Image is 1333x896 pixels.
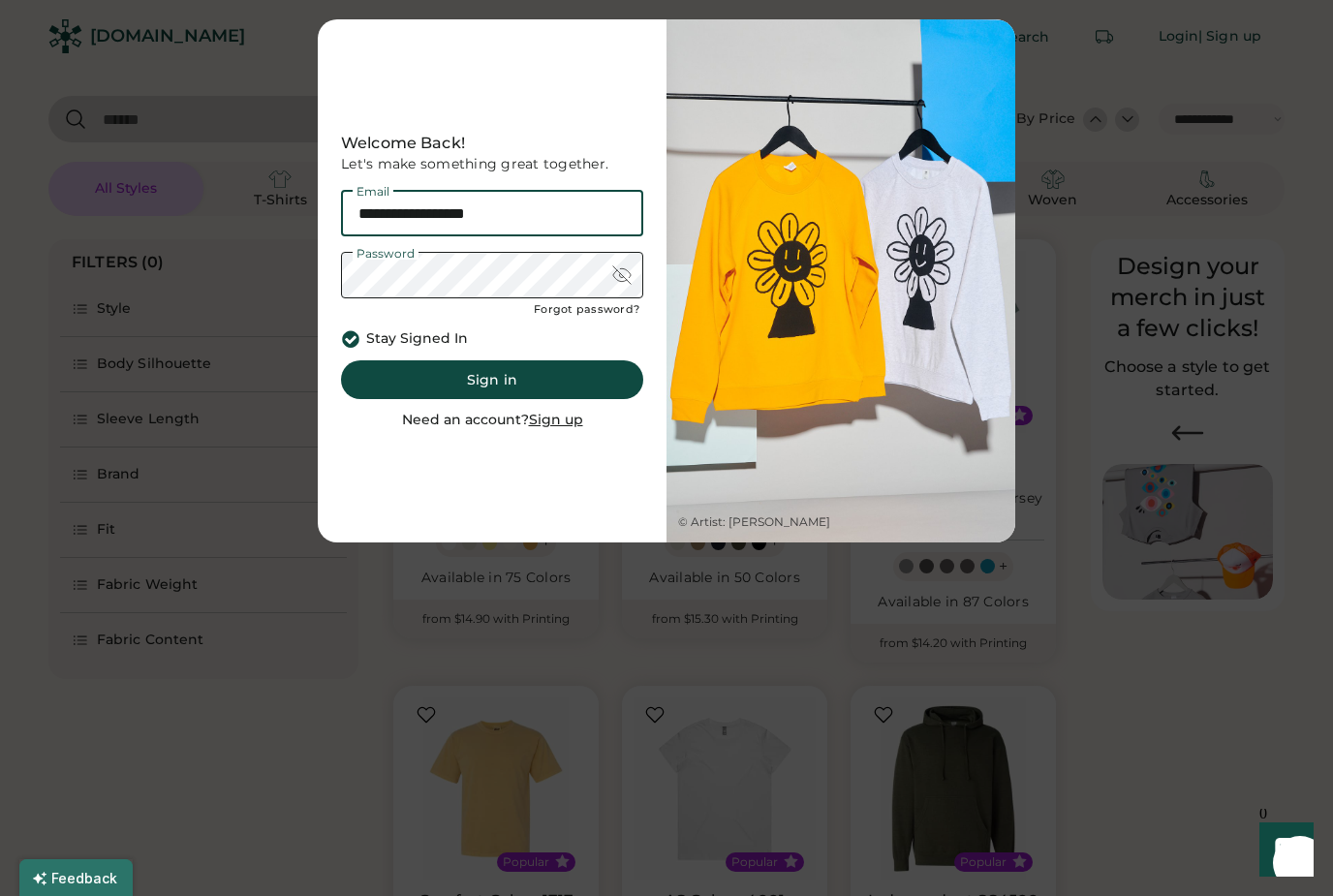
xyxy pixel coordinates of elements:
[341,360,643,399] button: Sign in
[341,132,643,155] div: Welcome Back!
[402,411,583,430] div: Need an account?
[353,186,393,198] div: Email
[366,329,468,349] div: Stay Signed In
[341,155,643,174] div: Let's make something great together.
[353,248,418,260] div: Password
[666,19,1015,542] img: Web-Rendered_Studio-51sRGB.jpg
[534,302,639,318] div: Forgot password?
[1241,809,1324,892] iframe: Front Chat
[678,514,830,531] div: © Artist: [PERSON_NAME]
[529,411,583,428] u: Sign up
